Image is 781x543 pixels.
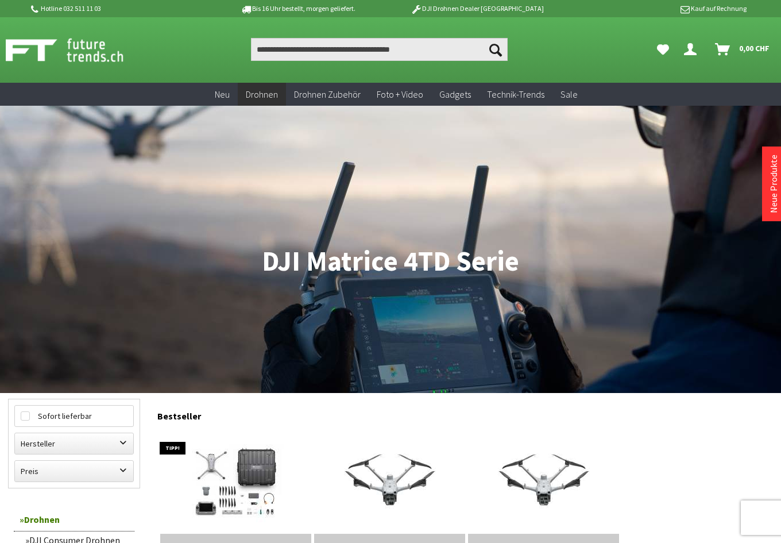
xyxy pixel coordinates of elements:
span: Gadgets [439,88,471,100]
a: Drohnen Zubehör [286,83,369,106]
span: Neu [215,88,230,100]
a: Meine Favoriten [651,38,675,61]
div: Bestseller [157,399,773,428]
span: 0,00 CHF [739,39,770,57]
p: Hotline 032 511 11 03 [29,2,208,16]
span: Technik-Trends [487,88,544,100]
a: Gadgets [431,83,479,106]
a: Drohnen [14,508,134,532]
img: Matrice 4TD für das Dock 3 [475,430,613,534]
label: Sofort lieferbar [15,406,133,426]
p: Kauf auf Rechnung [567,2,746,16]
span: Drohnen [246,88,278,100]
a: Sale [552,83,586,106]
a: Neue Produkte [768,155,779,213]
a: Drohnen [238,83,286,106]
span: Drohnen Zubehör [294,88,361,100]
label: Hersteller [15,433,133,454]
p: DJI Drohnen Dealer [GEOGRAPHIC_DATA] [388,2,567,16]
a: Dein Konto [679,38,706,61]
a: Neu [207,83,238,106]
img: Shop Futuretrends - zur Startseite wechseln [6,36,149,64]
input: Produkt, Marke, Kategorie, EAN, Artikelnummer… [251,38,508,61]
img: Matrice 4D für das Dock 3 [321,430,459,534]
span: Foto + Video [377,88,423,100]
img: DJI Matrice 4TD Standalone Set (inkl. 12 M DJI Care Enterprise Plus) [164,430,308,534]
span: Sale [560,88,578,100]
label: Preis [15,461,133,482]
button: Suchen [484,38,508,61]
p: Bis 16 Uhr bestellt, morgen geliefert. [208,2,387,16]
a: Technik-Trends [479,83,552,106]
a: Warenkorb [710,38,775,61]
h1: DJI Matrice 4TD Serie [8,247,773,276]
a: Foto + Video [369,83,431,106]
